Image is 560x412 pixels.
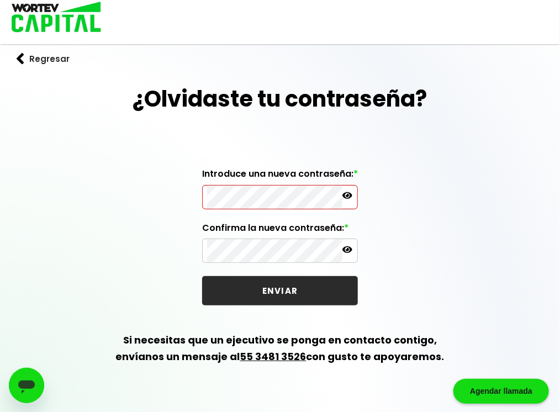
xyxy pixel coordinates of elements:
[202,276,358,305] button: ENVIAR
[453,379,549,404] div: Agendar llamada
[116,333,445,363] b: Si necesitas que un ejecutivo se ponga en contacto contigo, envíanos un mensaje al con gusto te a...
[133,82,427,115] h1: ¿Olvidaste tu contraseña?
[9,368,44,403] iframe: Botón para iniciar la ventana de mensajería
[202,168,358,185] label: Introduce una nueva contraseña:
[202,223,358,239] label: Confirma la nueva contraseña:
[17,53,24,65] img: flecha izquierda
[240,350,307,363] a: 55 3481 3526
